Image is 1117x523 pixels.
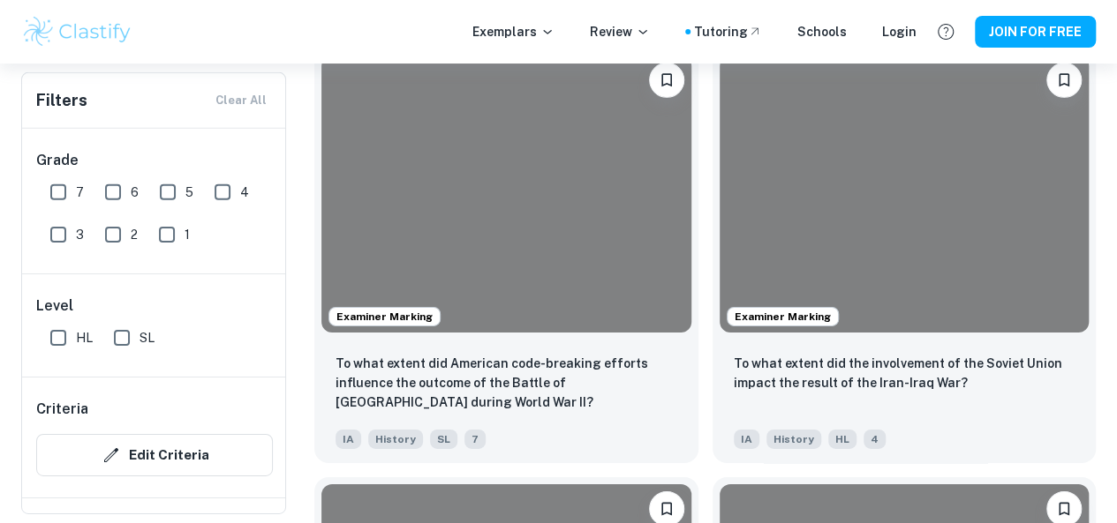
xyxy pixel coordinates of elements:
span: 7 [464,430,486,449]
img: Clastify logo [21,14,133,49]
h6: Level [36,295,273,317]
a: Schools [797,22,847,41]
button: JOIN FOR FREE [975,16,1096,48]
span: History [368,430,423,449]
p: To what extent did American code-breaking efforts influence the outcome of the Battle of Midway d... [336,354,677,412]
button: Please log in to bookmark exemplars [1046,63,1082,98]
span: SL [430,430,457,449]
span: 3 [76,225,84,244]
a: Login [882,22,917,41]
button: Edit Criteria [36,434,273,476]
p: Exemplars [472,22,555,41]
a: Examiner MarkingPlease log in to bookmark exemplarsTo what extent did the involvement of the Sovi... [713,49,1097,463]
p: To what extent did the involvement of the Soviet Union impact the result of the Iran-Iraq War? [734,354,1075,392]
h6: Filters [36,88,87,113]
span: 5 [185,183,193,202]
span: 4 [864,430,886,449]
button: Please log in to bookmark exemplars [649,63,684,98]
span: 1 [185,225,190,244]
button: Help and Feedback [931,17,961,47]
a: Examiner MarkingPlease log in to bookmark exemplarsTo what extent did American code-breaking effo... [314,49,698,463]
span: Examiner Marking [329,309,440,325]
span: 6 [131,183,139,202]
p: Review [590,22,650,41]
span: 2 [131,225,138,244]
span: History [766,430,821,449]
span: SL [140,328,155,347]
span: HL [828,430,857,449]
span: 7 [76,183,84,202]
span: HL [76,328,93,347]
span: IA [336,430,361,449]
span: IA [734,430,759,449]
a: Tutoring [694,22,762,41]
h6: Grade [36,150,273,171]
span: 4 [240,183,249,202]
span: Examiner Marking [728,309,838,325]
h6: Criteria [36,399,88,420]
